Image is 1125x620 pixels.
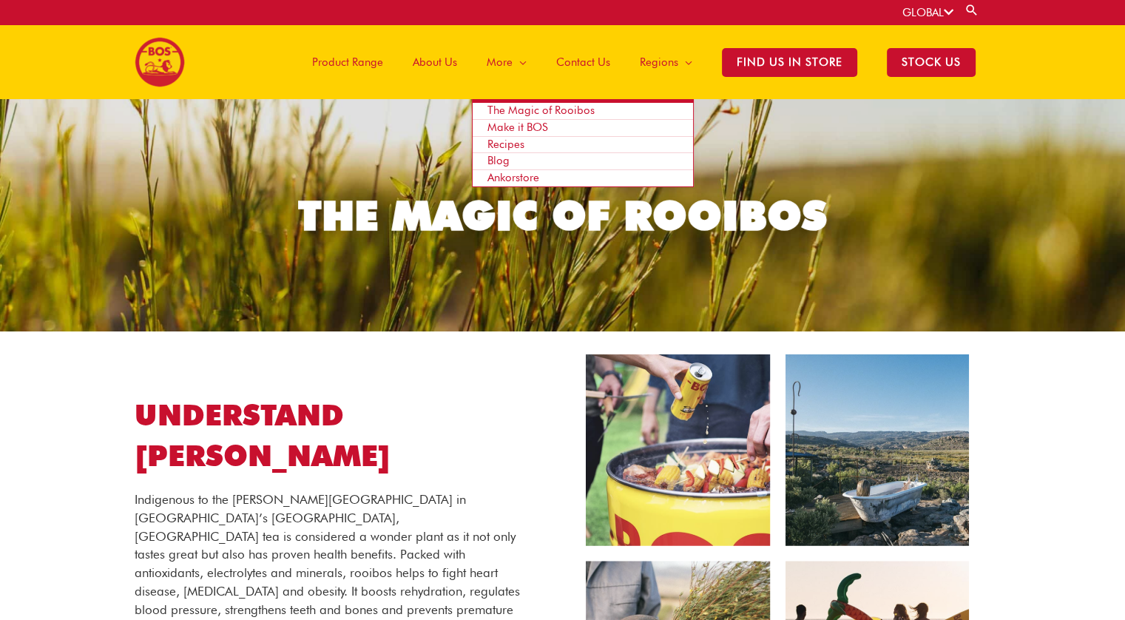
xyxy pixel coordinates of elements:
[298,195,827,236] div: THE MAGIC OF ROOIBOS
[413,40,457,84] span: About Us
[473,153,693,170] a: Blog
[135,37,185,87] img: BOS logo finals-200px
[312,40,383,84] span: Product Range
[872,25,990,99] a: STOCK US
[487,138,524,151] span: Recipes
[640,40,678,84] span: Regions
[297,25,398,99] a: Product Range
[722,48,857,77] span: Find Us in Store
[473,120,693,137] a: Make it BOS
[487,40,513,84] span: More
[472,25,541,99] a: More
[473,170,693,186] a: Ankorstore
[487,104,595,117] span: The Magic of Rooibos
[398,25,472,99] a: About Us
[887,48,976,77] span: STOCK US
[625,25,707,99] a: Regions
[964,3,979,17] a: Search button
[135,395,520,476] h1: UNDERSTAND [PERSON_NAME]
[487,171,539,184] span: Ankorstore
[473,103,693,120] a: The Magic of Rooibos
[487,154,510,167] span: Blog
[286,25,990,99] nav: Site Navigation
[487,121,548,134] span: Make it BOS
[556,40,610,84] span: Contact Us
[707,25,872,99] a: Find Us in Store
[902,6,953,19] a: GLOBAL
[473,137,693,154] a: Recipes
[541,25,625,99] a: Contact Us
